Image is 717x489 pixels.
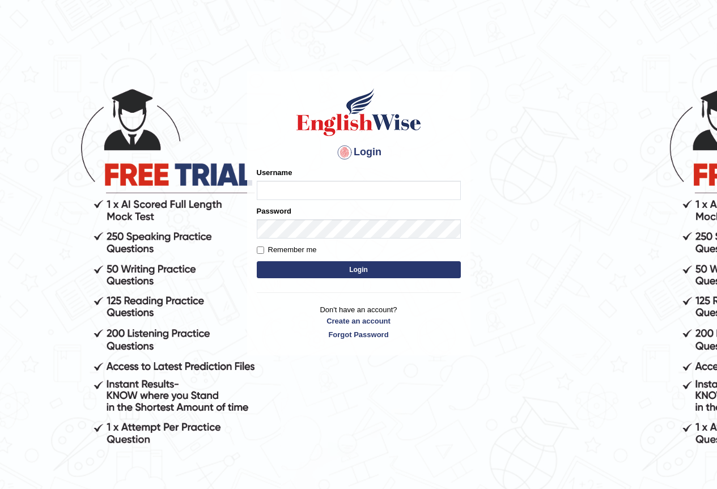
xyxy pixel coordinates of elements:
[257,304,461,339] p: Don't have an account?
[257,246,264,254] input: Remember me
[257,329,461,340] a: Forgot Password
[257,143,461,161] h4: Login
[257,167,292,178] label: Username
[257,261,461,278] button: Login
[294,87,423,138] img: Logo of English Wise sign in for intelligent practice with AI
[257,244,317,256] label: Remember me
[257,206,291,216] label: Password
[257,316,461,326] a: Create an account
